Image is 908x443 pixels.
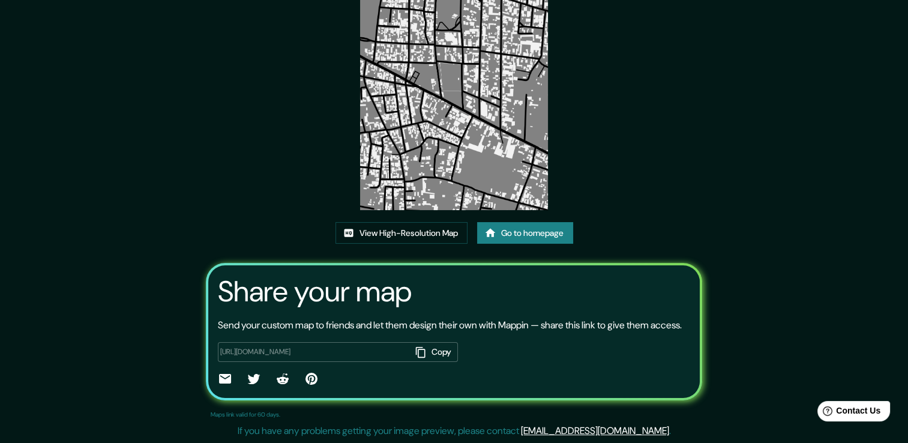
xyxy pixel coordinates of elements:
p: If you have any problems getting your image preview, please contact . [238,424,671,438]
a: [EMAIL_ADDRESS][DOMAIN_NAME] [521,424,669,437]
button: Copy [411,342,458,362]
p: Maps link valid for 60 days. [211,410,280,419]
h3: Share your map [218,275,412,309]
iframe: Help widget launcher [801,396,895,430]
a: Go to homepage [477,222,573,244]
a: View High-Resolution Map [335,222,468,244]
p: Send your custom map to friends and let them design their own with Mappin — share this link to gi... [218,318,682,333]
